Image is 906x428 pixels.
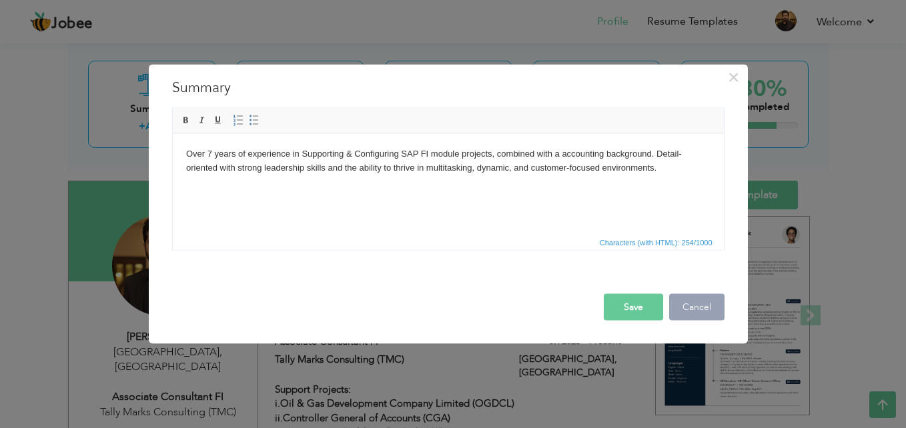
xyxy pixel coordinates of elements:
[247,113,262,128] a: Insert/Remove Bulleted List
[723,67,745,88] button: Close
[231,113,246,128] a: Insert/Remove Numbered List
[179,113,193,128] a: Bold
[728,65,739,89] span: ×
[173,134,724,234] iframe: Rich Text Editor, summaryEditor
[669,294,725,321] button: Cancel
[597,237,715,249] span: Characters (with HTML): 254/1000
[604,294,663,321] button: Save
[172,78,725,98] h3: Summary
[597,237,717,249] div: Statistics
[211,113,225,128] a: Underline
[195,113,209,128] a: Italic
